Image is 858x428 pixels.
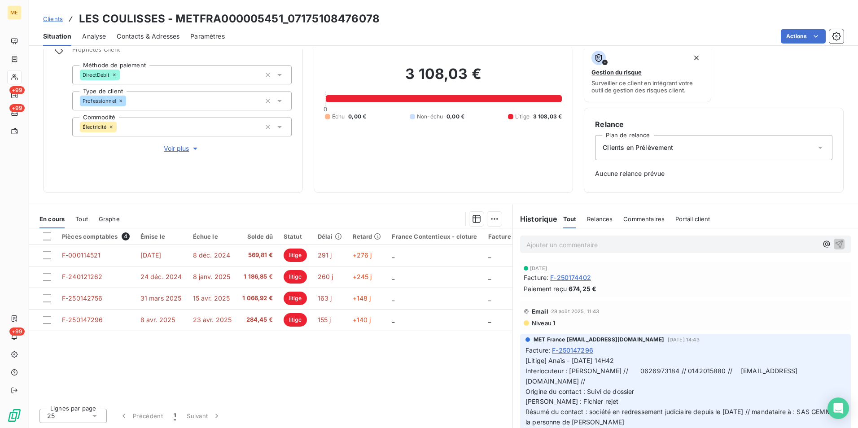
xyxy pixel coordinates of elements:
span: Électricité [83,124,107,130]
div: Émise le [140,233,182,240]
span: Échu [332,113,345,121]
span: 3 108,03 € [533,113,562,121]
span: F-250142756 [62,294,103,302]
span: [DATE] [530,266,547,271]
span: Voir plus [164,144,200,153]
span: _ [488,251,491,259]
span: 25 [47,411,55,420]
span: 8 déc. 2024 [193,251,231,259]
span: _ [392,251,394,259]
span: _ [392,294,394,302]
span: _ [392,273,394,280]
span: 0,00 € [447,113,464,121]
span: Facture : [525,345,550,355]
div: Échue le [193,233,232,240]
span: [DATE] 14:43 [668,337,700,342]
h3: LES COULISSES - METFRA000005451_07175108476078 [79,11,380,27]
span: MET France [EMAIL_ADDRESS][DOMAIN_NAME] [534,336,664,344]
span: En cours [39,215,65,223]
h6: Relance [595,119,832,130]
span: _ [488,294,491,302]
span: Gestion du risque [591,69,642,76]
div: Solde dû [242,233,273,240]
span: Clients en Prélèvement [603,143,673,152]
span: Facture : [524,273,548,282]
span: 260 j [318,273,333,280]
img: Logo LeanPay [7,408,22,423]
span: Clients [43,15,63,22]
span: 23 avr. 2025 [193,316,232,323]
div: Retard [353,233,381,240]
div: Pièces comptables [62,232,130,240]
button: Précédent [114,406,168,425]
span: Analyse [82,32,106,41]
input: Ajouter une valeur [117,123,124,131]
span: F-240121262 [62,273,103,280]
span: +140 j [353,316,371,323]
span: 24 déc. 2024 [140,273,182,280]
span: F-250147296 [62,316,103,323]
span: 8 avr. 2025 [140,316,175,323]
span: Paiement reçu [524,284,567,293]
span: litige [284,249,307,262]
span: 15 avr. 2025 [193,294,230,302]
span: +148 j [353,294,371,302]
span: Graphe [99,215,120,223]
span: litige [284,270,307,284]
span: 8 janv. 2025 [193,273,231,280]
span: F-250147296 [552,345,593,355]
span: 1 066,92 € [242,294,273,303]
div: Open Intercom Messenger [827,397,849,419]
span: Situation [43,32,71,41]
span: Portail client [675,215,710,223]
span: 569,81 € [242,251,273,260]
span: +99 [9,328,25,336]
span: Professionnel [83,98,116,104]
span: Relances [587,215,613,223]
span: 31 mars 2025 [140,294,182,302]
span: Tout [75,215,88,223]
span: F-250174402 [550,273,591,282]
button: 1 [168,406,181,425]
span: litige [284,292,307,305]
span: Contacts & Adresses [117,32,179,41]
span: Litige [515,113,530,121]
span: [DATE] [140,251,162,259]
span: 1 186,85 € [242,272,273,281]
span: Propriétés Client [72,46,292,58]
span: DirectDebit [83,72,110,78]
span: 1 [174,411,176,420]
span: 284,45 € [242,315,273,324]
button: Gestion du risqueSurveiller ce client en intégrant votre outil de gestion des risques client. [584,45,711,102]
span: _ [488,316,491,323]
span: F-000114521 [62,251,101,259]
span: Commentaires [623,215,665,223]
span: 0,00 € [348,113,366,121]
span: +276 j [353,251,372,259]
span: Surveiller ce client en intégrant votre outil de gestion des risques client. [591,79,703,94]
span: litige [284,313,307,327]
span: 291 j [318,251,332,259]
div: Facture / Echéancier [488,233,550,240]
h6: Historique [513,214,558,224]
span: Email [532,308,548,315]
button: Actions [781,29,826,44]
span: _ [392,316,394,323]
span: 674,25 € [569,284,596,293]
div: France Contentieux - cloture [392,233,477,240]
span: Niveau 1 [531,319,555,327]
span: Tout [563,215,577,223]
div: Statut [284,233,307,240]
input: Ajouter une valeur [120,71,127,79]
div: Délai [318,233,342,240]
span: 155 j [318,316,331,323]
span: 163 j [318,294,332,302]
a: Clients [43,14,63,23]
button: Voir plus [72,144,292,153]
span: Non-échu [417,113,443,121]
span: +245 j [353,273,372,280]
span: Aucune relance prévue [595,169,832,178]
span: +99 [9,104,25,112]
span: _ [488,273,491,280]
span: Paramètres [190,32,225,41]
